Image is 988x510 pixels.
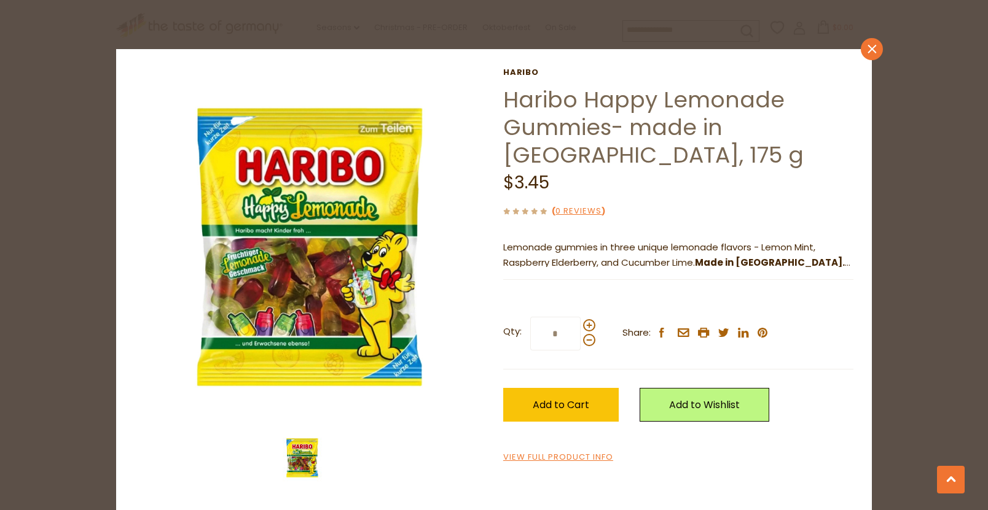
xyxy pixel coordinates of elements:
strong: Made in [GEOGRAPHIC_DATA]. [695,256,850,269]
span: ( ) [552,205,605,217]
a: View Full Product Info [503,451,613,464]
a: Add to Wishlist [640,388,769,422]
span: Share: [622,325,651,341]
img: Haribo Happy Lemonade [278,433,327,482]
a: Haribo Happy Lemonade Gummies- made in [GEOGRAPHIC_DATA], 175 g [503,84,804,171]
button: Add to Cart [503,388,619,422]
a: Haribo [503,68,853,77]
span: $3.45 [503,171,549,195]
img: Haribo Happy Lemonade [135,68,485,418]
a: 0 Reviews [555,205,602,218]
input: Qty: [530,317,581,350]
span: Add to Cart [533,398,589,412]
p: Lemonade gummies in three unique lemonade flavors - Lemon Mint, Raspberry Elderberry, and Cucumbe... [503,240,853,271]
strong: Qty: [503,324,522,339]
